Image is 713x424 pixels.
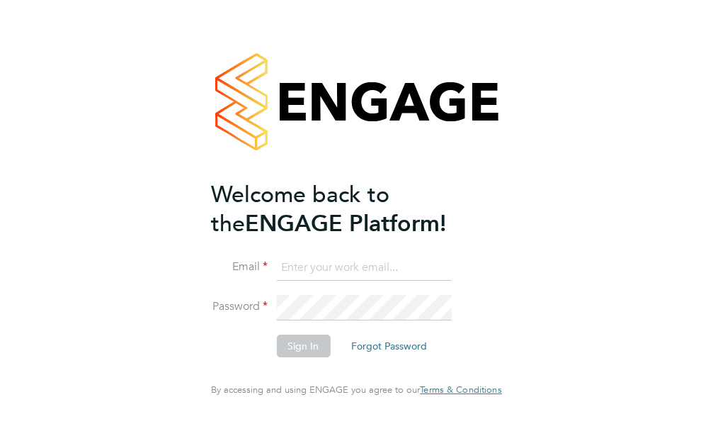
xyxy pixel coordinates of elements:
[211,181,389,238] span: Welcome back to the
[211,180,487,238] h2: ENGAGE Platform!
[420,384,501,396] span: Terms & Conditions
[211,384,501,396] span: By accessing and using ENGAGE you agree to our
[276,335,330,357] button: Sign In
[276,255,451,281] input: Enter your work email...
[420,384,501,396] a: Terms & Conditions
[211,260,268,274] label: Email
[211,299,268,314] label: Password
[340,335,438,357] button: Forgot Password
